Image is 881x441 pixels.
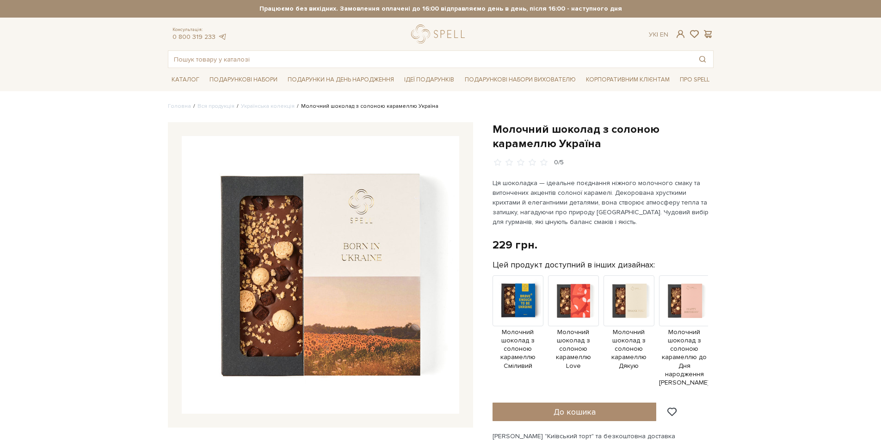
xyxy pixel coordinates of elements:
a: Молочний шоколад з солоною карамеллю Love [548,296,599,370]
strong: Працюємо без вихідних. Замовлення оплачені до 16:00 відправляємо день в день, після 16:00 - насту... [168,5,714,13]
button: До кошика [493,403,657,421]
a: Подарунки на День народження [284,73,398,87]
img: Продукт [604,275,654,326]
label: Цей продукт доступний в інших дизайнах: [493,260,655,270]
a: Подарункові набори [206,73,281,87]
a: Молочний шоколад з солоною карамеллю Дякую [604,296,654,370]
li: Молочний шоколад з солоною карамеллю Україна [295,102,438,111]
span: Молочний шоколад з солоною карамеллю Love [548,328,599,370]
span: До кошика [554,407,596,417]
input: Пошук товару у каталозі [168,51,692,68]
img: Продукт [659,275,710,326]
img: Молочний шоколад з солоною карамеллю Україна [182,136,459,414]
p: Ця шоколадка — ідеальне поєднання ніжного молочного смаку та витончених акцентів солоної карамелі... [493,178,709,227]
a: telegram [218,33,227,41]
img: Продукт [493,275,543,326]
span: Молочний шоколад з солоною карамеллю Дякую [604,328,654,370]
span: Молочний шоколад з солоною карамеллю до Дня народження [PERSON_NAME] [659,328,710,387]
a: Молочний шоколад з солоною карамеллю Сміливий [493,296,543,370]
img: Продукт [548,275,599,326]
a: 0 800 319 233 [173,33,216,41]
button: Пошук товару у каталозі [692,51,713,68]
span: Консультація: [173,27,227,33]
a: Вся продукція [197,103,234,110]
a: Корпоративним клієнтам [582,72,673,87]
h1: Молочний шоколад з солоною карамеллю Україна [493,122,714,151]
a: Молочний шоколад з солоною карамеллю до Дня народження [PERSON_NAME] [659,296,710,387]
div: 0/5 [554,158,564,167]
div: 229 грн. [493,238,537,252]
span: | [657,31,658,38]
a: Каталог [168,73,203,87]
a: En [660,31,668,38]
a: Головна [168,103,191,110]
a: Подарункові набори вихователю [461,72,579,87]
a: logo [411,25,469,43]
a: Ідеї подарунків [400,73,458,87]
span: Молочний шоколад з солоною карамеллю Сміливий [493,328,543,370]
a: Українська колекція [241,103,295,110]
div: Ук [649,31,668,39]
a: Про Spell [676,73,713,87]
